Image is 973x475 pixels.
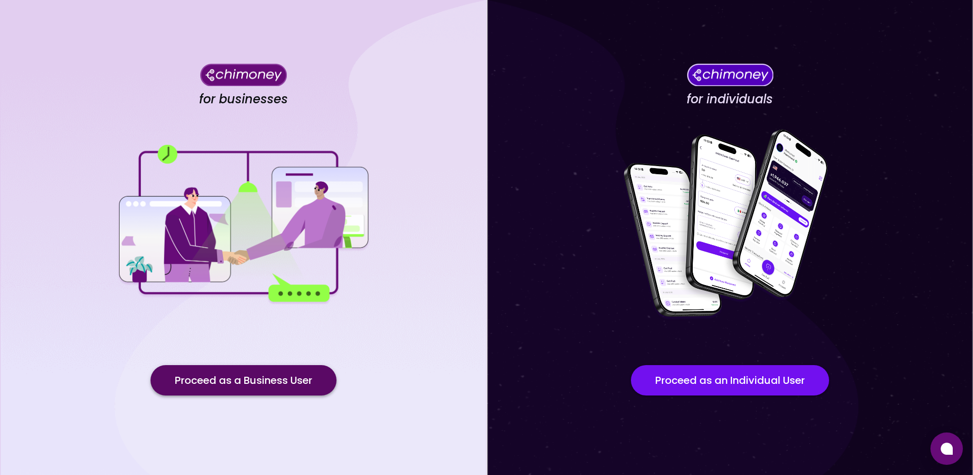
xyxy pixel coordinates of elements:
button: Open chat window [930,432,963,465]
button: Proceed as an Individual User [631,365,829,395]
button: Proceed as a Business User [151,365,336,395]
h4: for businesses [199,92,288,107]
img: Chimoney for individuals [687,63,773,86]
img: for individuals [603,124,856,326]
img: for businesses [117,145,370,304]
img: Chimoney for businesses [200,63,287,86]
h4: for individuals [687,92,773,107]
